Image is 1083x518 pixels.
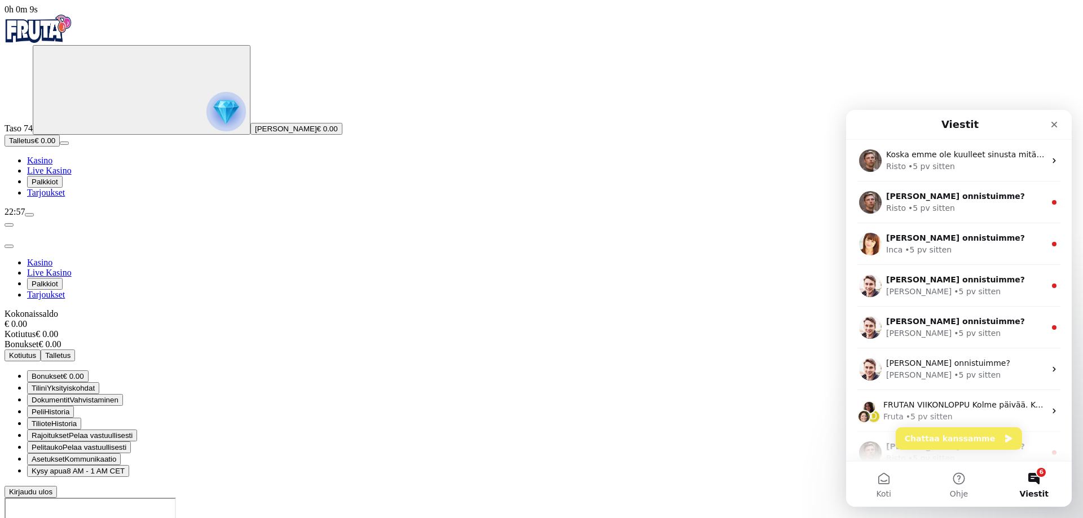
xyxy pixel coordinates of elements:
button: limits iconRajoituksetPelaa vastuullisesti [27,430,137,441]
div: € 0.00 [5,329,1078,339]
button: credit-card iconTilioteHistoria [27,418,81,430]
a: Tarjoukset [27,290,65,299]
button: Chattaa kanssamme [50,317,176,340]
button: chevron-left icon [5,223,14,227]
img: reward progress [206,92,246,131]
nav: Main menu [5,156,1078,198]
div: • 5 pv sitten [62,92,109,104]
nav: Main menu [5,258,1078,300]
a: Live Kasino [27,268,72,277]
img: Profile image for Risto [13,331,36,354]
button: Palkkiot [27,176,63,188]
button: 777 iconPeliHistoria [27,406,74,418]
span: Peli [32,408,44,416]
span: Talletus [45,351,71,360]
span: Historia [44,408,69,416]
span: Dokumentit [32,396,69,404]
a: Live Kasino [27,166,72,175]
button: Kotiutus [5,349,41,361]
button: doc iconDokumentitVahvistaminen [27,394,123,406]
button: user iconTiliniYksityiskohdat [27,382,99,394]
a: Kasino [27,258,52,267]
button: menu [25,213,34,216]
span: Palkkiot [32,280,58,288]
span: Koti [30,380,45,388]
div: [PERSON_NAME] [40,218,105,229]
button: Talletusplus icon€ 0.00 [5,135,60,147]
button: Kirjaudu ulos [5,486,57,498]
span: [PERSON_NAME] onnistuimme? [40,332,179,341]
div: [PERSON_NAME] [40,259,105,271]
button: [PERSON_NAME]€ 0.00 [250,123,342,135]
img: Profile image for Inca [13,123,36,145]
span: 8 AM - 1 AM CET [67,467,125,475]
span: Historia [51,419,77,428]
span: 22:57 [5,207,25,216]
img: Fruta [5,15,72,43]
span: [PERSON_NAME] onnistuimme? [40,207,179,216]
span: Kotiutus [5,329,36,339]
span: Tilini [32,384,47,392]
div: [PERSON_NAME] [40,176,105,188]
span: Viestit [174,380,202,388]
span: Taso 74 [5,123,33,133]
button: Palkkiot [27,278,63,290]
button: menu [60,141,69,145]
nav: Primary [5,15,1078,198]
div: Risto [40,343,60,355]
button: clock iconPelitaukoPelaa vastuullisesti [27,441,131,453]
button: Talletus [41,349,75,361]
span: Bonukset [32,372,63,380]
span: Palkkiot [32,178,58,186]
div: • 5 pv sitten [108,259,155,271]
div: Inca [40,134,56,146]
img: Profile image for Aldo [13,165,36,187]
div: • 5 pv sitten [108,176,155,188]
span: Kysy apua [32,467,67,475]
span: [PERSON_NAME] onnistuimme? [40,123,179,132]
span: Kotiutus [9,351,36,360]
img: Profile image for Aldo [13,206,36,229]
div: Risto [40,51,60,63]
span: Pelitauko [32,443,63,451]
div: • 5 pv sitten [62,51,109,63]
a: Kasino [27,156,52,165]
span: Tiliote [32,419,51,428]
button: chat iconKysy apua8 AM - 1 AM CET [27,465,129,477]
button: info iconAsetuksetKommunikaatio [27,453,121,465]
img: Layla avatar [16,291,30,304]
span: [PERSON_NAME] onnistuimme? [40,165,179,174]
span: Rajoitukset [32,431,69,440]
span: Pelaa vastuullisesti [63,443,126,451]
span: [PERSON_NAME] onnistuimme? [40,82,179,91]
span: Talletus [9,136,34,145]
a: Tarjoukset [27,188,65,197]
img: Sanna avatar [11,300,25,313]
div: € 0.00 [5,339,1078,349]
button: close [5,245,14,248]
span: Kommunikaatio [65,455,117,463]
div: Kokonaissaldo [5,309,1078,329]
div: • 5 pv sitten [108,218,155,229]
img: Profile image for Risto [13,81,36,104]
span: Asetukset [32,455,65,463]
div: Risto [40,92,60,104]
div: • 5 pv sitten [62,343,109,355]
span: Yksityiskohdat [47,384,95,392]
div: € 0.00 [5,319,1078,329]
span: user session time [5,5,38,14]
span: Kirjaudu ulos [9,488,52,496]
span: Koska emme ole kuulleet sinusta mitään, suljen keskustelun nyt. Jos tarvitset jotain muuta, älä e... [40,40,997,49]
span: Ohje [104,380,122,388]
img: Profile image for Aldo [13,248,36,271]
button: Ohje [75,352,150,397]
span: Pelaa vastuullisesti [69,431,133,440]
